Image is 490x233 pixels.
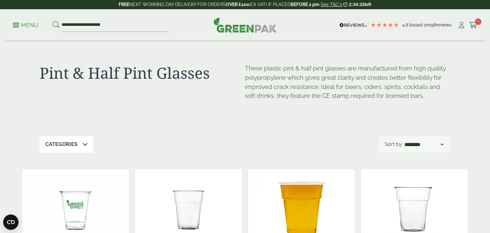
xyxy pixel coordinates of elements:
p: Sort by [385,141,402,148]
button: Open CMP widget [3,215,19,230]
p: Categories [45,141,78,148]
span: 0 [475,18,481,25]
h1: Pint & Half Pint Glasses [40,64,245,82]
span: 2:34:33 [349,2,364,7]
img: GreenPak Supplies [213,17,277,33]
p: Menu [13,21,39,29]
span: left [365,2,371,7]
strong: OVER £100 [226,2,249,7]
span: 4.8 [402,22,410,27]
i: Cart [469,22,477,28]
strong: BEFORE 2 pm [291,2,319,7]
img: REVIEWS.io [339,23,367,27]
a: See T&C's [321,2,342,7]
span: reviews [436,22,452,27]
select: Shop order [403,141,445,148]
p: These plastic pint & half pint glasses are manufactured from high quality polypropylene which giv... [245,64,450,100]
a: Menu [13,21,39,28]
strong: FREE [119,2,129,7]
a: 0 [469,20,477,30]
span: Based on [410,22,429,27]
div: 4.79 Stars [370,22,399,28]
i: My Account [457,22,465,28]
span: 198 [429,22,436,27]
